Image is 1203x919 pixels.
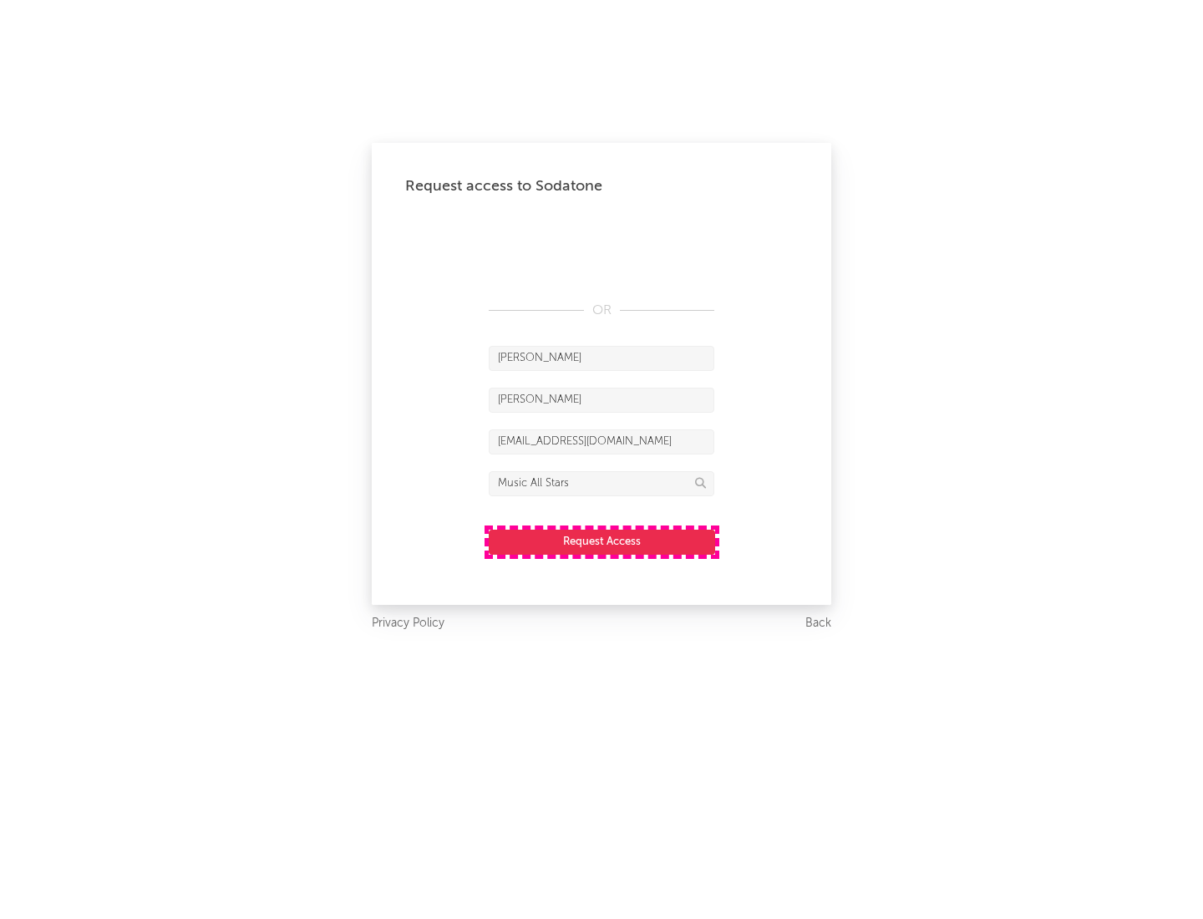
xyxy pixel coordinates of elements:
input: First Name [489,346,714,371]
input: Email [489,429,714,454]
input: Division [489,471,714,496]
div: OR [489,301,714,321]
button: Request Access [489,530,715,555]
div: Request access to Sodatone [405,176,798,196]
a: Privacy Policy [372,613,444,634]
input: Last Name [489,388,714,413]
a: Back [805,613,831,634]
